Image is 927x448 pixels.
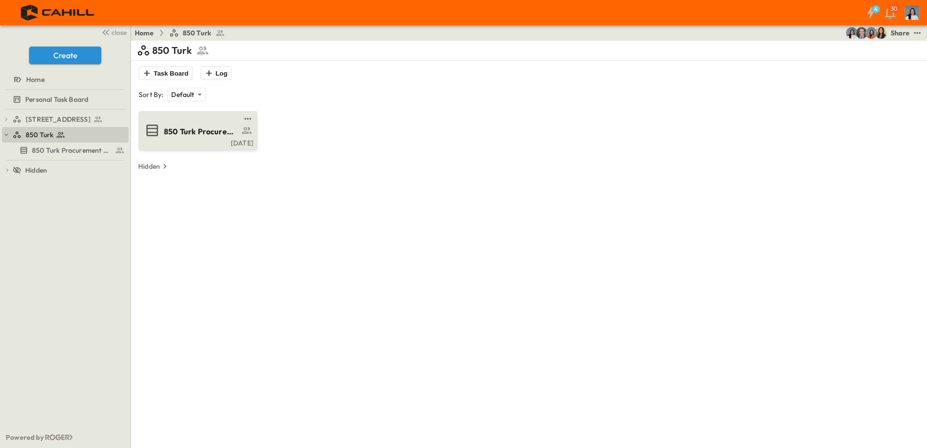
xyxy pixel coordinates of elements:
img: Stephanie McNeill (smcneill@cahill-sf.com) [865,27,877,39]
button: Hidden [134,160,174,173]
img: Jared Salin (jsalin@cahill-sf.com) [856,27,867,39]
p: Hidden [138,161,160,171]
a: 850 Turk [13,128,127,142]
span: 850 Turk Procurement Log [164,126,239,137]
img: Kim Bowen (kbowen@cahill-sf.com) [875,27,887,39]
a: [STREET_ADDRESS] [13,112,127,126]
span: Home [26,75,45,84]
div: Default [167,88,206,101]
span: Hidden [25,165,47,175]
span: 850 Turk [26,130,53,140]
a: 850 Turk [169,28,225,38]
span: close [112,28,127,37]
img: 4f72bfc4efa7236828875bac24094a5ddb05241e32d018417354e964050affa1.png [12,2,105,23]
button: test [242,113,254,125]
p: 30 [891,5,897,13]
h6: 4 [874,5,878,13]
a: [DATE] [141,138,254,146]
button: Task Board [139,66,193,80]
a: Personal Task Board [2,93,127,106]
span: 850 Turk [183,28,211,38]
nav: breadcrumbs [135,28,231,38]
a: Home [135,28,154,38]
button: Create [29,47,101,64]
button: close [97,25,128,39]
p: Default [171,90,194,99]
span: 850 Turk Procurement Log [32,145,111,155]
button: Log [201,66,232,80]
a: 850 Turk Procurement Log [141,123,254,138]
span: Personal Task Board [25,95,88,104]
p: Sort By: [139,90,163,99]
div: 850 Turk Procurement Logtest [2,143,128,158]
img: Profile Picture [905,5,919,20]
img: Cindy De Leon (cdeleon@cahill-sf.com) [846,27,858,39]
button: 4 [861,4,880,21]
p: 850 Turk [152,44,192,57]
div: Share [891,28,910,38]
span: [STREET_ADDRESS] [26,114,91,124]
button: test [911,27,923,39]
div: [STREET_ADDRESS]test [2,112,128,127]
a: 850 Turk Procurement Log [2,144,127,157]
a: Home [2,73,127,86]
div: 850 Turktest [2,127,128,143]
div: Personal Task Boardtest [2,92,128,107]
